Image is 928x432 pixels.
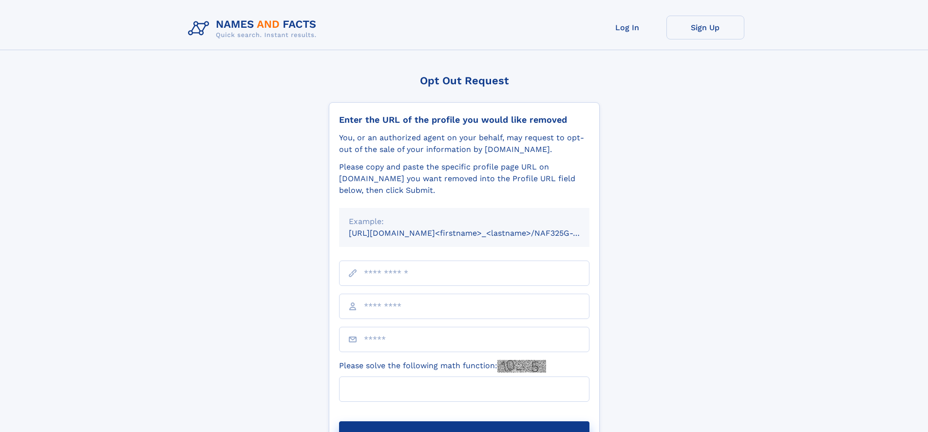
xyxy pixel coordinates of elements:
[329,75,600,87] div: Opt Out Request
[349,216,580,227] div: Example:
[339,132,589,155] div: You, or an authorized agent on your behalf, may request to opt-out of the sale of your informatio...
[339,360,546,373] label: Please solve the following math function:
[339,161,589,196] div: Please copy and paste the specific profile page URL on [DOMAIN_NAME] you want removed into the Pr...
[588,16,666,39] a: Log In
[349,228,608,238] small: [URL][DOMAIN_NAME]<firstname>_<lastname>/NAF325G-xxxxxxxx
[666,16,744,39] a: Sign Up
[184,16,324,42] img: Logo Names and Facts
[339,114,589,125] div: Enter the URL of the profile you would like removed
